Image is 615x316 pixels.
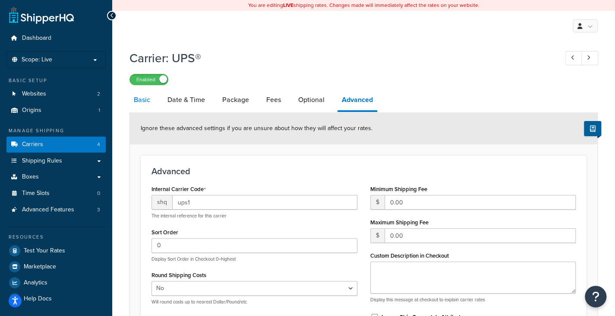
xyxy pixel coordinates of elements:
a: Origins1 [6,102,106,118]
li: Carriers [6,137,106,153]
a: Optional [294,89,329,110]
a: Marketplace [6,259,106,275]
a: Boxes [6,169,106,185]
a: Package [218,89,253,110]
li: Websites [6,86,106,102]
span: 1 [98,107,100,114]
p: Display Sort Order in Checkout 0=highest [151,256,357,262]
div: Manage Shipping [6,127,106,134]
div: Resources [6,233,106,241]
li: Time Slots [6,185,106,201]
a: Help Docs [6,291,106,306]
a: Advanced [337,89,377,112]
label: Round Shipping Costs [151,272,206,278]
span: Carriers [22,141,43,148]
span: 3 [97,206,100,214]
b: LIVE [283,1,293,9]
span: $ [370,195,385,210]
label: Sort Order [151,229,178,236]
h3: Advanced [151,166,576,176]
span: Origins [22,107,41,114]
a: Advanced Features3 [6,202,106,218]
a: Date & Time [163,89,209,110]
div: Basic Setup [6,77,106,84]
a: Fees [262,89,285,110]
a: Test Your Rates [6,243,106,259]
label: Custom Description in Checkout [370,252,449,259]
span: Time Slots [22,190,50,197]
button: Show Help Docs [584,121,601,136]
span: Advanced Features [22,206,74,214]
span: 2 [97,90,100,98]
li: Advanced Features [6,202,106,218]
span: Help Docs [24,295,52,303]
span: $ [370,228,385,243]
label: Internal Carrier Code [151,186,206,193]
a: Dashboard [6,30,106,46]
span: Shipping Rules [22,157,62,165]
a: Basic [129,89,155,110]
span: 0 [97,190,100,197]
span: Boxes [22,173,39,181]
a: Carriers4 [6,137,106,153]
button: Open Resource Center [585,286,606,307]
span: Analytics [24,279,47,287]
span: Websites [22,90,46,98]
span: Ignore these advanced settings if you are unsure about how they will affect your rates. [141,124,372,133]
span: Dashboard [22,35,51,42]
p: Will round costs up to nearest Dollar/Pound/etc [151,299,357,305]
p: The internal reference for this carrier [151,213,357,219]
a: Time Slots0 [6,185,106,201]
span: Marketplace [24,263,56,271]
span: 4 [97,141,100,148]
a: Shipping Rules [6,153,106,169]
label: Minimum Shipping Fee [370,186,427,192]
span: Scope: Live [22,56,52,64]
a: Analytics [6,275,106,290]
li: Origins [6,102,106,118]
a: Next Record [581,51,598,65]
a: Previous Record [565,51,582,65]
label: Enabled [130,74,168,85]
span: Test Your Rates [24,247,65,255]
p: Display this message at checkout to explain carrier rates [370,297,576,303]
label: Maximum Shipping Fee [370,219,429,226]
span: shq [151,195,172,210]
a: Websites2 [6,86,106,102]
h1: Carrier: UPS® [129,50,549,67]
